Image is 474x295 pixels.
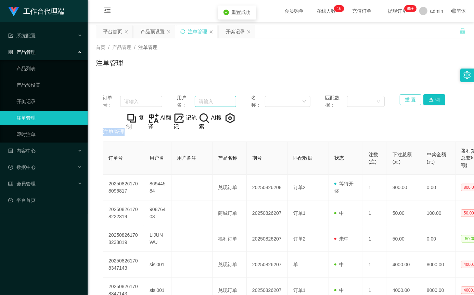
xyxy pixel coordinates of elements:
span: 提现订单 [384,9,410,13]
i: 图标: setting [463,71,471,79]
i: 图标: appstore-o [8,50,13,54]
span: 在线人数 [313,9,339,13]
i: 图标: close [124,30,128,34]
i: 图标: down [376,99,381,104]
span: 系统配置 [8,33,36,38]
img: logo.9652507e.png [8,7,19,16]
i: 图标: table [8,181,13,186]
span: 首页 [96,45,105,50]
td: sisi001 [144,252,171,278]
img: hH46hMuwJzBHKAAAAAElFTkSuQmCC [199,113,210,124]
td: 0.00 [421,226,456,252]
span: 中 [334,210,344,216]
h1: 工作台代理端 [23,0,64,22]
button: 重 置 [400,94,422,105]
input: 请输入 [195,96,236,107]
td: 86944584 [144,175,171,200]
span: 订单1 [293,287,306,293]
span: 期号 [252,155,262,161]
td: 20250826208 [247,175,288,200]
a: 工作台代理端 [8,8,64,14]
p: 6 [339,5,342,12]
span: 产品管理 [112,45,131,50]
td: 20250826207 [247,252,288,278]
span: 中 [334,287,344,293]
td: 8000.00 [421,252,456,278]
i: 图标: form [8,33,13,38]
td: 4000.00 [387,252,421,278]
span: 产品名称 [218,155,237,161]
td: 202508261708238819 [103,226,144,252]
span: 名称： [251,94,265,109]
img: Y6Fg4b0bCsMmW1P9Q+wunl0AW5XwHbQAAAABJRU5ErkJggg== [148,113,159,124]
span: 订单号 [108,155,123,161]
h1: 注单管理 [96,58,123,68]
span: 匹配数据： [325,94,347,109]
a: 注单管理 [16,111,82,125]
span: 中奖金额(元) [427,152,446,164]
span: 下注总额(元) [393,152,412,164]
span: 用户名： [177,94,195,109]
span: 重置成功 [232,10,251,15]
span: 等待开奖 [334,181,354,194]
td: 兑现订单 [213,175,247,200]
sup: 16 [334,5,344,12]
a: 开奖记录 [16,95,82,108]
div: 产品预设置 [141,25,165,38]
span: 中 [334,262,344,267]
span: 用户名 [150,155,164,161]
span: 注数(注) [369,152,378,164]
i: 图标: close [209,30,213,34]
div: 注单管理 [188,25,207,38]
span: 状态 [334,155,344,161]
td: 20250826207 [247,200,288,226]
i: 图标: unlock [460,28,466,34]
span: 订单2 [293,236,306,242]
td: 1 [363,175,387,200]
i: 图标: close [247,30,251,34]
td: 50.00 [387,200,421,226]
td: 50.00 [387,226,421,252]
td: LIJUNWU [144,226,171,252]
td: 兑现订单 [213,252,247,278]
div: 平台首页 [103,25,122,38]
td: 0.00 [421,175,456,200]
a: 产品列表 [16,62,82,75]
td: 1 [363,200,387,226]
td: 202508261708222319 [103,200,144,226]
td: 1 [363,226,387,252]
td: 100.00 [421,200,456,226]
i: icon: check-circle [223,10,229,15]
a: 即时注单 [16,127,82,141]
button: 查 询 [423,94,445,105]
td: 20250826207 [247,226,288,252]
span: 会员管理 [8,181,36,186]
td: 202508261708347143 [103,252,144,278]
span: 单 [293,262,298,267]
span: 未中 [334,236,349,242]
span: 订单号： [103,94,120,109]
i: 图标: global [451,9,456,13]
p: 1 [337,5,339,12]
div: 开奖记录 [226,25,245,38]
span: 产品管理 [8,49,36,55]
i: 图标: profile [8,148,13,153]
i: 图标: down [302,99,306,104]
td: 202508261708096817 [103,175,144,200]
span: 订单1 [293,210,306,216]
a: 图标: dashboard平台首页 [8,193,82,207]
td: 800.00 [387,175,421,200]
img: AivEMIV8KsPvPPD9SxUql4SH8QqllF07RjqtXqV5ygdJe4UlMEr3zb7XZL+lAGNfV6vZfL5R4VAYnRBZUUEhoFNTJsoqO0CbC... [224,113,235,124]
span: 用户备注 [177,155,196,161]
i: 图标: check-circle-o [8,165,13,170]
span: 订单2 [293,185,306,190]
i: 图标: close [167,30,171,34]
td: 1 [363,252,387,278]
span: 内容中心 [8,148,36,153]
a: 产品预设置 [16,78,82,92]
td: 商城订单 [213,200,247,226]
span: 充值订单 [349,9,375,13]
td: 福利订单 [213,226,247,252]
sup: 976 [404,5,417,12]
input: 请输入 [120,96,162,107]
